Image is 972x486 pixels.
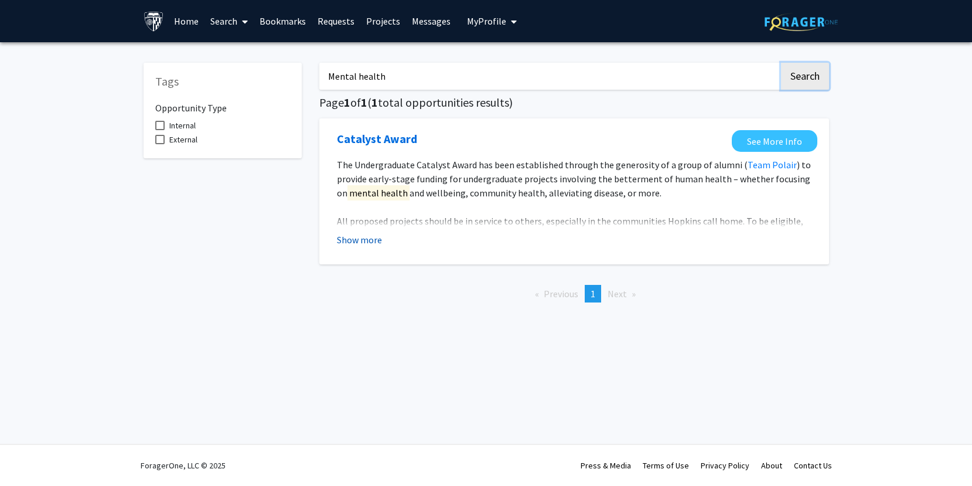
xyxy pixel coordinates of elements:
[169,132,197,147] span: External
[168,1,204,42] a: Home
[360,1,406,42] a: Projects
[591,288,595,300] span: 1
[608,288,627,300] span: Next
[9,433,50,477] iframe: Chat
[312,1,360,42] a: Requests
[337,233,382,247] button: Show more
[643,460,689,471] a: Terms of Use
[544,288,578,300] span: Previous
[169,118,196,132] span: Internal
[347,185,410,200] mark: mental health
[371,95,378,110] span: 1
[406,1,456,42] a: Messages
[467,15,506,27] span: My Profile
[155,93,290,114] h6: Opportunity Type
[344,95,350,110] span: 1
[761,460,782,471] a: About
[337,214,811,270] p: All proposed projects should be in service to others, especially in the communities Hopkins call ...
[319,285,829,303] ul: Pagination
[765,13,838,31] img: ForagerOne Logo
[581,460,631,471] a: Press & Media
[337,130,417,148] a: Opens in a new tab
[254,1,312,42] a: Bookmarks
[144,11,164,32] img: Johns Hopkins University Logo
[361,95,367,110] span: 1
[319,63,779,90] input: Search Keywords
[141,445,226,486] div: ForagerOne, LLC © 2025
[781,63,829,90] button: Search
[732,130,817,152] a: Opens in a new tab
[319,96,829,110] h5: Page of ( total opportunities results)
[748,159,797,171] a: Team Polair
[155,74,290,89] h5: Tags
[337,158,811,200] p: The Undergraduate Catalyst Award has been established through the generosity of a group of alumni...
[794,460,832,471] a: Contact Us
[701,460,749,471] a: Privacy Policy
[204,1,254,42] a: Search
